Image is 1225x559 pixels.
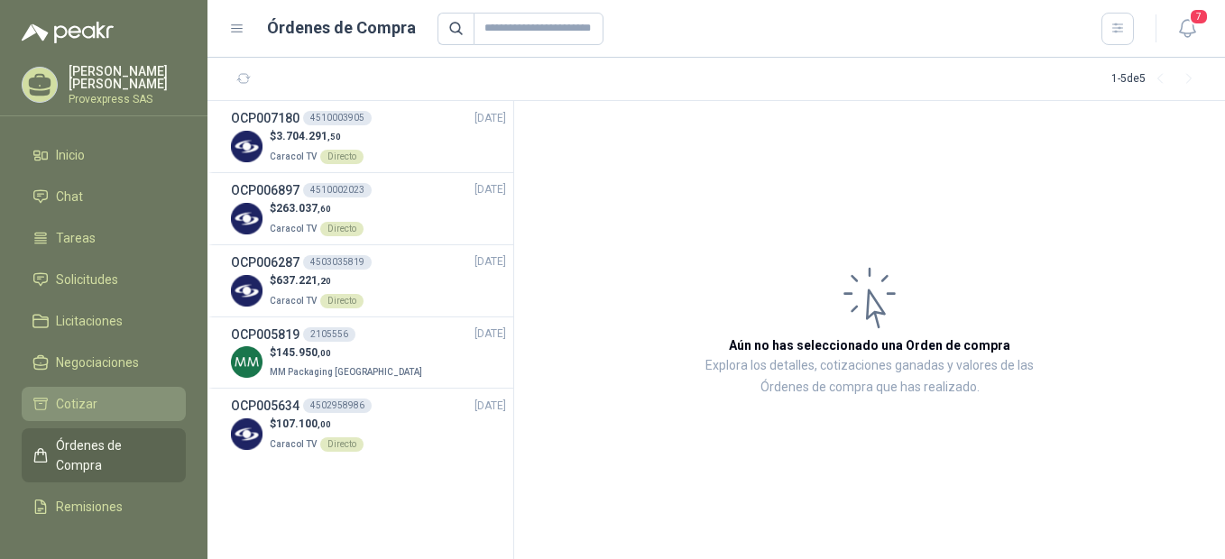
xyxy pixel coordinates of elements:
[729,335,1010,355] h3: Aún no has seleccionado una Orden de compra
[56,497,123,517] span: Remisiones
[474,398,506,415] span: [DATE]
[270,367,422,377] span: MM Packaging [GEOGRAPHIC_DATA]
[270,200,364,217] p: $
[303,327,355,342] div: 2105556
[231,396,506,453] a: OCP0056344502958986[DATE] Company Logo$107.100,00Caracol TVDirecto
[474,253,506,270] span: [DATE]
[22,179,186,214] a: Chat
[695,355,1045,399] p: Explora los detalles, cotizaciones ganadas y valores de las Órdenes de compra que has realizado.
[56,145,85,165] span: Inicio
[22,345,186,380] a: Negociaciones
[474,110,506,127] span: [DATE]
[303,255,372,270] div: 4503035819
[276,274,331,287] span: 637.221
[270,416,364,433] p: $
[231,252,506,309] a: OCP0062874503035819[DATE] Company Logo$637.221,20Caracol TVDirecto
[231,108,299,128] h3: OCP007180
[276,417,331,430] span: 107.100
[231,180,506,237] a: OCP0068974510002023[DATE] Company Logo$263.037,60Caracol TVDirecto
[69,65,186,90] p: [PERSON_NAME] [PERSON_NAME]
[231,203,262,234] img: Company Logo
[320,294,364,308] div: Directo
[270,272,364,289] p: $
[303,111,372,125] div: 4510003905
[318,348,331,358] span: ,00
[231,346,262,378] img: Company Logo
[22,428,186,482] a: Órdenes de Compra
[56,394,97,414] span: Cotizar
[22,221,186,255] a: Tareas
[1171,13,1203,45] button: 7
[56,435,169,475] span: Órdenes de Compra
[231,418,262,450] img: Company Logo
[318,204,331,214] span: ,60
[22,304,186,338] a: Licitaciones
[56,311,123,331] span: Licitaciones
[22,387,186,421] a: Cotizar
[327,132,341,142] span: ,50
[318,419,331,429] span: ,00
[22,262,186,297] a: Solicitudes
[303,399,372,413] div: 4502958986
[56,187,83,206] span: Chat
[1189,8,1209,25] span: 7
[270,151,317,161] span: Caracol TV
[231,325,506,381] a: OCP0058192105556[DATE] Company Logo$145.950,00MM Packaging [GEOGRAPHIC_DATA]
[56,228,96,248] span: Tareas
[231,275,262,307] img: Company Logo
[231,108,506,165] a: OCP0071804510003905[DATE] Company Logo$3.704.291,50Caracol TVDirecto
[22,22,114,43] img: Logo peakr
[56,270,118,289] span: Solicitudes
[1111,65,1203,94] div: 1 - 5 de 5
[320,150,364,164] div: Directo
[276,130,341,142] span: 3.704.291
[231,396,299,416] h3: OCP005634
[276,202,331,215] span: 263.037
[474,325,506,343] span: [DATE]
[270,344,426,362] p: $
[318,276,331,286] span: ,20
[22,490,186,524] a: Remisiones
[231,131,262,162] img: Company Logo
[474,181,506,198] span: [DATE]
[276,346,331,359] span: 145.950
[22,138,186,172] a: Inicio
[56,353,139,372] span: Negociaciones
[231,252,299,272] h3: OCP006287
[267,15,416,41] h1: Órdenes de Compra
[270,296,317,306] span: Caracol TV
[231,180,299,200] h3: OCP006897
[320,437,364,452] div: Directo
[231,325,299,344] h3: OCP005819
[69,94,186,105] p: Provexpress SAS
[303,183,372,197] div: 4510002023
[270,224,317,234] span: Caracol TV
[270,128,364,145] p: $
[320,222,364,236] div: Directo
[270,439,317,449] span: Caracol TV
